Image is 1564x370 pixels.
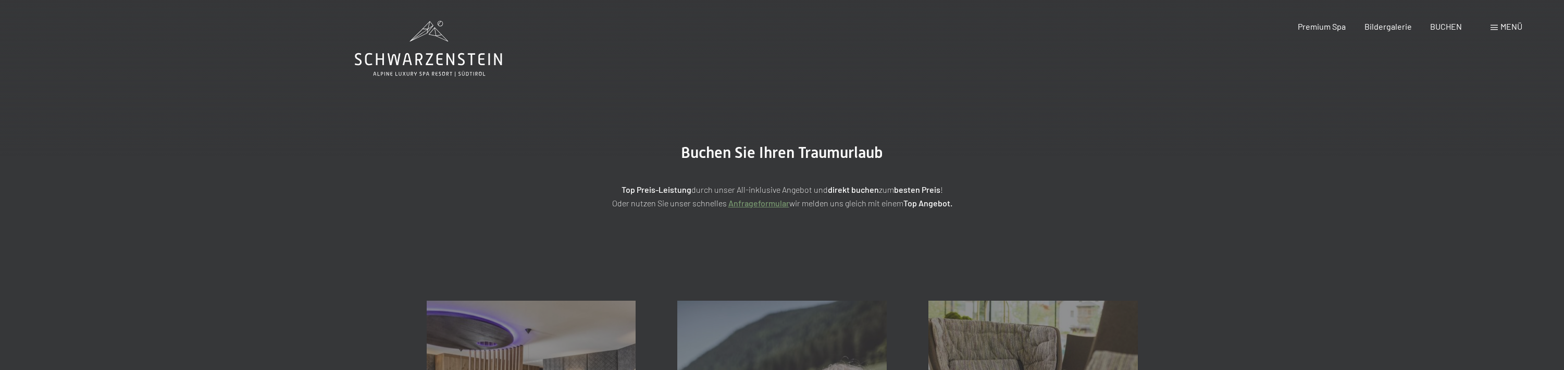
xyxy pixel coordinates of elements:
[522,183,1042,209] p: durch unser All-inklusive Angebot und zum ! Oder nutzen Sie unser schnelles wir melden uns gleich...
[1364,21,1412,31] a: Bildergalerie
[728,198,789,208] a: Anfrageformular
[681,143,883,162] span: Buchen Sie Ihren Traumurlaub
[622,184,691,194] strong: Top Preis-Leistung
[894,184,940,194] strong: besten Preis
[1298,21,1346,31] a: Premium Spa
[1430,21,1462,31] a: BUCHEN
[903,198,952,208] strong: Top Angebot.
[828,184,879,194] strong: direkt buchen
[1500,21,1522,31] span: Menü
